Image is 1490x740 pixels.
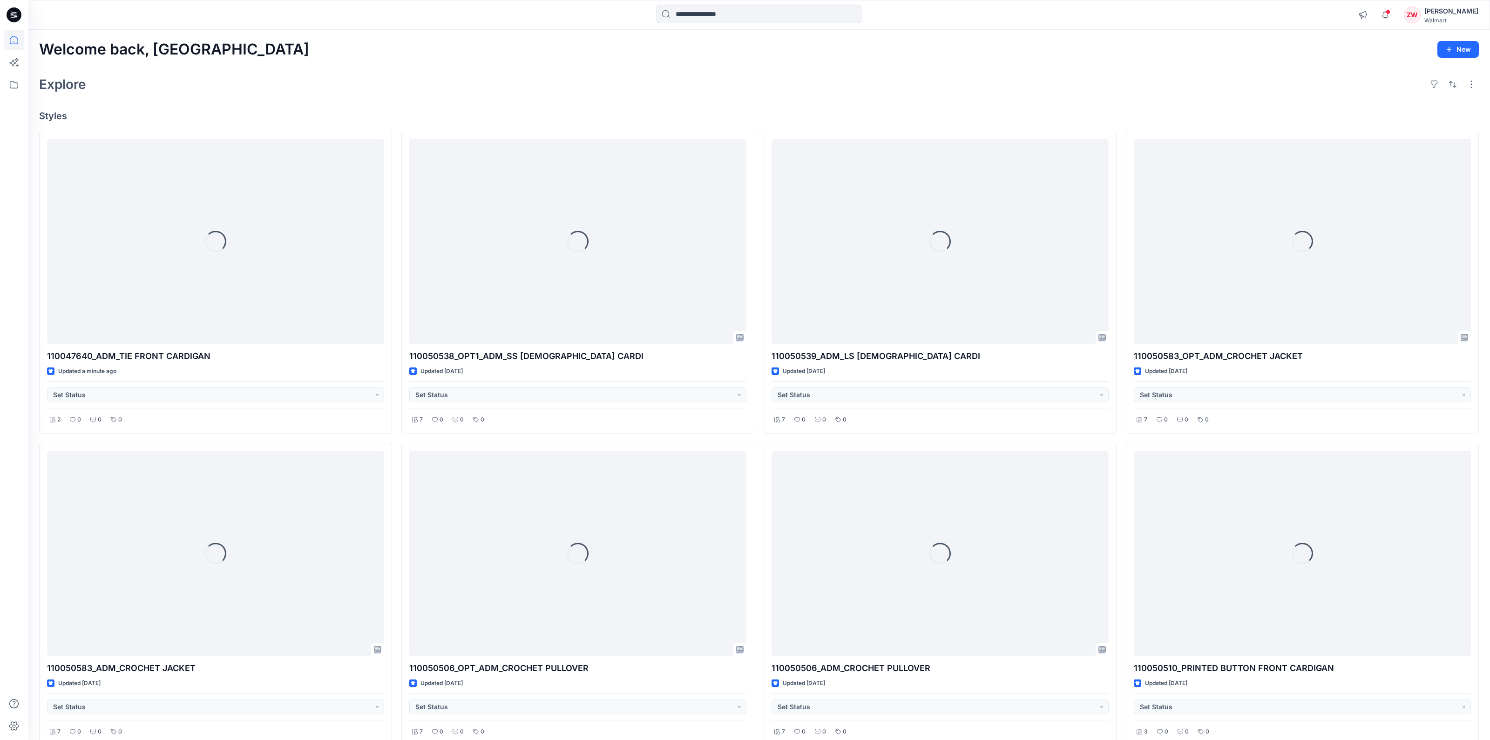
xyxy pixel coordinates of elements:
[420,679,463,688] p: Updated [DATE]
[843,415,847,425] p: 0
[47,662,384,675] p: 110050583_ADM_CROCHET JACKET
[783,679,825,688] p: Updated [DATE]
[1134,350,1471,363] p: 110050583_OPT_ADM_CROCHET JACKET
[1145,367,1187,376] p: Updated [DATE]
[783,367,825,376] p: Updated [DATE]
[782,727,785,737] p: 7
[77,727,81,737] p: 0
[57,415,61,425] p: 2
[1185,415,1188,425] p: 0
[1437,41,1479,58] button: New
[481,415,484,425] p: 0
[1164,415,1168,425] p: 0
[420,367,463,376] p: Updated [DATE]
[802,727,806,737] p: 0
[118,415,122,425] p: 0
[1424,6,1478,17] div: [PERSON_NAME]
[822,727,826,737] p: 0
[481,727,484,737] p: 0
[47,350,384,363] p: 110047640_ADM_TIE FRONT CARDIGAN
[1206,727,1209,737] p: 0
[420,415,423,425] p: 7
[58,679,101,688] p: Updated [DATE]
[802,415,806,425] p: 0
[843,727,847,737] p: 0
[822,415,826,425] p: 0
[98,415,102,425] p: 0
[118,727,122,737] p: 0
[77,415,81,425] p: 0
[57,727,61,737] p: 7
[460,727,464,737] p: 0
[1404,7,1421,23] div: ZW
[1185,727,1189,737] p: 0
[39,41,309,58] h2: Welcome back, [GEOGRAPHIC_DATA]
[440,727,443,737] p: 0
[1144,727,1148,737] p: 3
[460,415,464,425] p: 0
[440,415,443,425] p: 0
[58,367,116,376] p: Updated a minute ago
[39,110,1479,122] h4: Styles
[1205,415,1209,425] p: 0
[1165,727,1168,737] p: 0
[1424,17,1478,24] div: Walmart
[1144,415,1147,425] p: 7
[409,662,746,675] p: 110050506_OPT_ADM_CROCHET PULLOVER
[772,662,1109,675] p: 110050506_ADM_CROCHET PULLOVER
[1134,662,1471,675] p: 110050510_PRINTED BUTTON FRONT CARDIGAN
[420,727,423,737] p: 7
[782,415,785,425] p: 7
[98,727,102,737] p: 0
[772,350,1109,363] p: 110050539_ADM_LS [DEMOGRAPHIC_DATA] CARDI
[1145,679,1187,688] p: Updated [DATE]
[39,77,86,92] h2: Explore
[409,350,746,363] p: 110050538_OPT1_ADM_SS [DEMOGRAPHIC_DATA] CARDI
